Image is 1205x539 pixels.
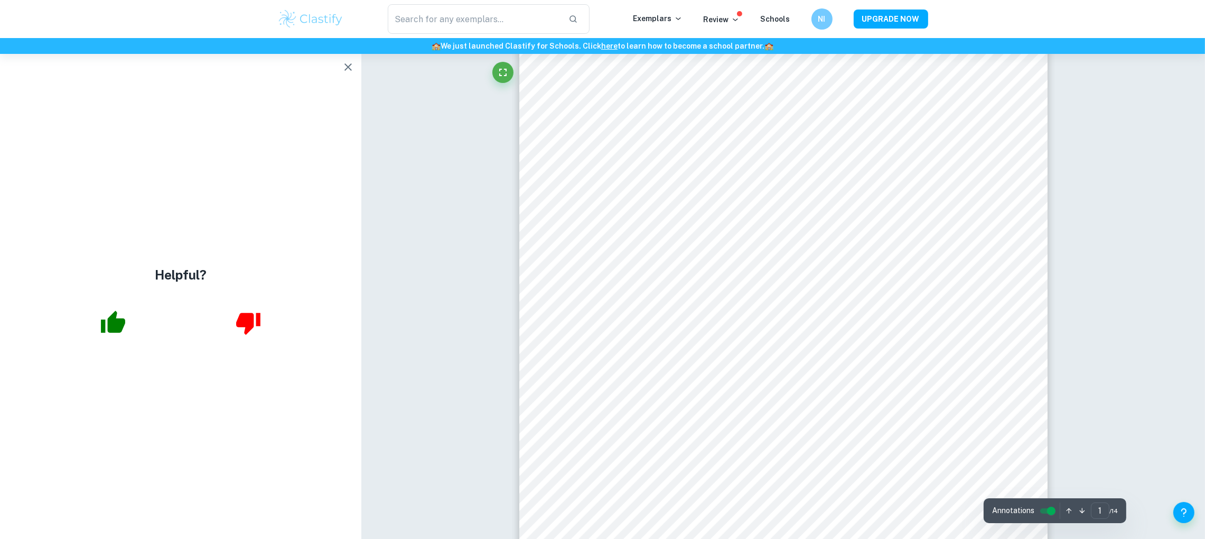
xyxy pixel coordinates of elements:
[1109,506,1118,516] span: / 14
[1173,502,1194,523] button: Help and Feedback
[854,10,928,29] button: UPGRADE NOW
[388,4,561,34] input: Search for any exemplars...
[761,15,790,23] a: Schools
[155,265,207,284] h4: Helpful?
[432,42,441,50] span: 🏫
[811,8,833,30] button: NI
[816,13,828,25] h6: NI
[704,14,740,25] p: Review
[633,13,683,24] p: Exemplars
[764,42,773,50] span: 🏫
[492,62,513,83] button: Fullscreen
[992,505,1034,516] span: Annotations
[277,8,344,30] img: Clastify logo
[601,42,618,50] a: here
[2,40,1203,52] h6: We just launched Clastify for Schools. Click to learn how to become a school partner.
